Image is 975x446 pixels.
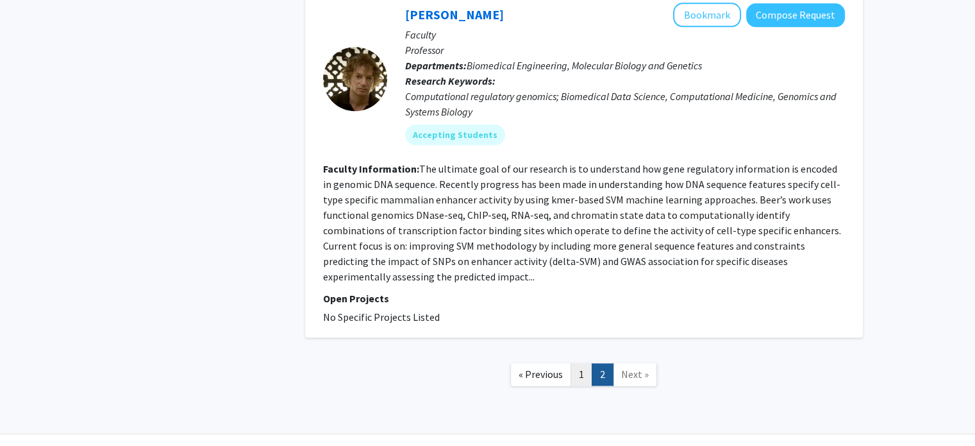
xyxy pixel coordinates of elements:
p: Open Projects [323,291,845,306]
fg-read-more: The ultimate goal of our research is to understand how gene regulatory information is encoded in ... [323,162,841,283]
span: Biomedical Engineering, Molecular Biology and Genetics [467,59,702,72]
a: Next Page [613,363,657,386]
button: Compose Request to Michael Beer [746,3,845,27]
mat-chip: Accepting Students [405,124,505,145]
b: Faculty Information: [323,162,419,175]
span: « Previous [519,368,563,381]
nav: Page navigation [305,350,863,402]
p: Faculty [405,27,845,42]
button: Add Michael Beer to Bookmarks [673,3,741,27]
span: No Specific Projects Listed [323,311,440,323]
a: 2 [592,363,613,386]
a: Previous [510,363,571,386]
p: Professor [405,42,845,58]
a: [PERSON_NAME] [405,6,504,22]
a: 1 [571,363,592,386]
span: Next » [621,368,649,381]
iframe: Chat [10,388,54,436]
b: Departments: [405,59,467,72]
b: Research Keywords: [405,74,496,87]
div: Computational regulatory genomics; Biomedical Data Science, Computational Medicine, Genomics and ... [405,89,845,119]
